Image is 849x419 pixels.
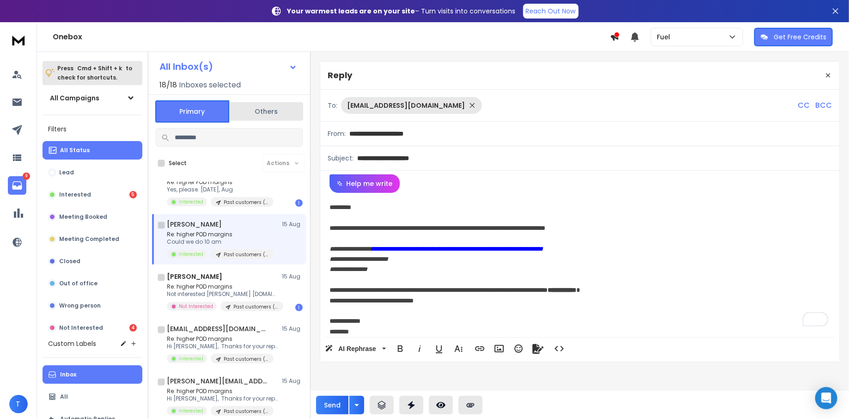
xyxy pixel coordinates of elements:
[76,63,123,74] span: Cmd + Shift + k
[167,283,278,290] p: Re: higher POD margins
[167,395,278,402] p: Hi [PERSON_NAME], Thanks for your reply!
[295,199,303,207] div: 1
[59,302,101,309] p: Wrong person
[60,393,68,401] p: All
[43,89,142,107] button: All Campaigns
[43,388,142,406] button: All
[50,93,99,103] h1: All Campaigns
[316,396,348,414] button: Send
[328,101,337,110] p: To:
[60,371,76,378] p: Inbox
[282,221,303,228] p: 15 Aug
[529,339,547,358] button: Signature
[282,377,303,385] p: 15 Aug
[328,154,354,163] p: Subject:
[815,387,837,409] div: Open Intercom Messenger
[323,339,388,358] button: AI Rephrase
[282,273,303,280] p: 15 Aug
[129,324,137,332] div: 4
[167,343,278,350] p: Hi [PERSON_NAME], Thanks for your reply!
[490,339,508,358] button: Insert Image (⌘P)
[224,199,268,206] p: Past customers (Fuel)
[59,191,91,198] p: Interested
[43,319,142,337] button: Not Interested4
[43,230,142,248] button: Meeting Completed
[48,339,96,348] h3: Custom Labels
[159,80,177,91] span: 18 / 18
[169,160,187,167] label: Select
[43,252,142,271] button: Closed
[59,324,103,332] p: Not Interested
[167,238,274,246] p: Could we do 10 am
[43,365,142,384] button: Inbox
[179,355,203,362] p: Interested
[155,100,229,123] button: Primary
[167,231,274,238] p: Re: higher POD margins
[336,345,378,353] span: AI Rephrase
[287,6,415,16] strong: Your warmest leads are on your site
[229,101,303,122] button: Others
[287,6,516,16] p: – Turn visits into conversations
[450,339,467,358] button: More Text
[167,290,278,298] p: Not interested [PERSON_NAME] [DOMAIN_NAME]
[43,274,142,293] button: Out of office
[43,141,142,160] button: All Status
[328,129,346,138] p: From:
[233,303,278,310] p: Past customers (Fuel)
[167,376,269,386] h1: [PERSON_NAME][EMAIL_ADDRESS][DOMAIN_NAME]
[59,213,107,221] p: Meeting Booked
[167,335,278,343] p: Re: higher POD margins
[471,339,489,358] button: Insert Link (⌘K)
[328,69,352,82] p: Reply
[224,408,268,415] p: Past customers (Fuel)
[9,31,28,49] img: logo
[224,356,268,363] p: Past customers (Fuel)
[60,147,90,154] p: All Status
[224,251,268,258] p: Past customers (Fuel)
[59,280,98,287] p: Out of office
[179,80,241,91] h3: Inboxes selected
[59,258,80,265] p: Closed
[167,186,274,193] p: Yes, please. [DATE], Aug
[23,173,30,180] p: 9
[9,395,28,413] button: T
[295,304,303,311] div: 1
[167,272,222,281] h1: [PERSON_NAME]
[657,32,674,42] p: Fuel
[179,303,213,310] p: Not Interested
[159,62,213,71] h1: All Inbox(s)
[43,123,142,136] h3: Filters
[526,6,576,16] p: Reach Out Now
[167,179,274,186] p: Re: higher POD margins
[815,100,832,111] p: BCC
[179,251,203,258] p: Interested
[523,4,579,18] a: Reach Out Now
[53,31,610,43] h1: Onebox
[179,407,203,414] p: Interested
[798,100,810,111] p: CC
[152,57,305,76] button: All Inbox(s)
[754,28,833,46] button: Get Free Credits
[43,163,142,182] button: Lead
[8,176,26,195] a: 9
[179,198,203,205] p: Interested
[550,339,568,358] button: Code View
[57,64,132,82] p: Press to check for shortcuts.
[347,101,465,110] p: [EMAIL_ADDRESS][DOMAIN_NAME]
[129,191,137,198] div: 5
[167,220,222,229] h1: [PERSON_NAME]
[59,235,119,243] p: Meeting Completed
[320,193,837,335] div: To enrich screen reader interactions, please activate Accessibility in Grammarly extension settings
[167,324,269,333] h1: [EMAIL_ADDRESS][DOMAIN_NAME]
[510,339,527,358] button: Emoticons
[330,174,400,193] button: Help me write
[282,325,303,333] p: 15 Aug
[167,388,278,395] p: Re: higher POD margins
[43,208,142,226] button: Meeting Booked
[43,296,142,315] button: Wrong person
[59,169,74,176] p: Lead
[43,185,142,204] button: Interested5
[774,32,826,42] p: Get Free Credits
